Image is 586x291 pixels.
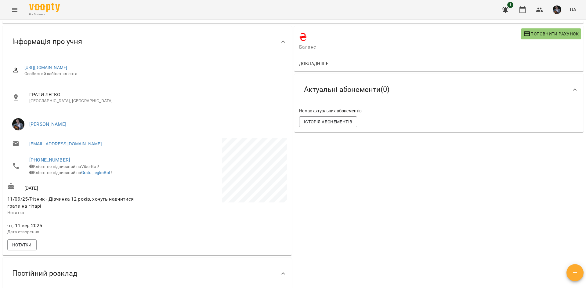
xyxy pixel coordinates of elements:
[521,28,581,39] button: Поповнити рахунок
[570,6,576,13] span: UA
[7,196,134,209] span: 11/09/25/Різник - Дівчинка 12 років, хочуть навчитися грати на гітарі
[29,91,282,98] span: ГРАТИ ЛЕГКО
[12,37,82,46] span: Інформація про учня
[507,2,513,8] span: 1
[299,116,357,127] button: Історія абонементів
[29,121,66,127] a: [PERSON_NAME]
[299,60,328,67] span: Докладніше
[12,118,24,130] img: Олексій КОЧЕТОВ
[6,181,147,192] div: [DATE]
[7,239,37,250] button: Нотатки
[294,74,584,105] div: Актуальні абонементи(0)
[12,241,32,249] span: Нотатки
[7,222,146,229] span: чт, 11 вер 2025
[12,269,77,278] span: Постійний розклад
[2,258,292,289] div: Постійний розклад
[297,58,331,69] button: Докладніше
[7,210,146,216] p: Нотатка
[523,30,579,38] span: Поповнити рахунок
[24,71,282,77] span: Особистий кабінет клієнта
[299,31,521,43] h4: ₴
[567,4,579,15] button: UA
[29,164,99,169] span: Клієнт не підписаний на ViberBot!
[304,85,389,94] span: Актуальні абонементи ( 0 )
[553,5,561,14] img: d409717b2cc07cfe90b90e756120502c.jpg
[304,118,352,125] span: Історія абонементів
[29,157,70,163] a: [PHONE_NUMBER]
[81,170,111,175] a: Gratu_legkoBot
[298,107,580,115] div: Немає актуальних абонементів
[29,170,112,175] span: Клієнт не підписаний на !
[29,98,282,104] p: [GEOGRAPHIC_DATA], [GEOGRAPHIC_DATA]
[299,43,521,51] span: Баланс
[7,229,146,235] p: Дата створення
[7,2,22,17] button: Menu
[29,13,60,16] span: For Business
[24,65,67,70] a: [URL][DOMAIN_NAME]
[2,26,292,57] div: Інформація про учня
[29,141,102,147] a: [EMAIL_ADDRESS][DOMAIN_NAME]
[29,3,60,12] img: Voopty Logo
